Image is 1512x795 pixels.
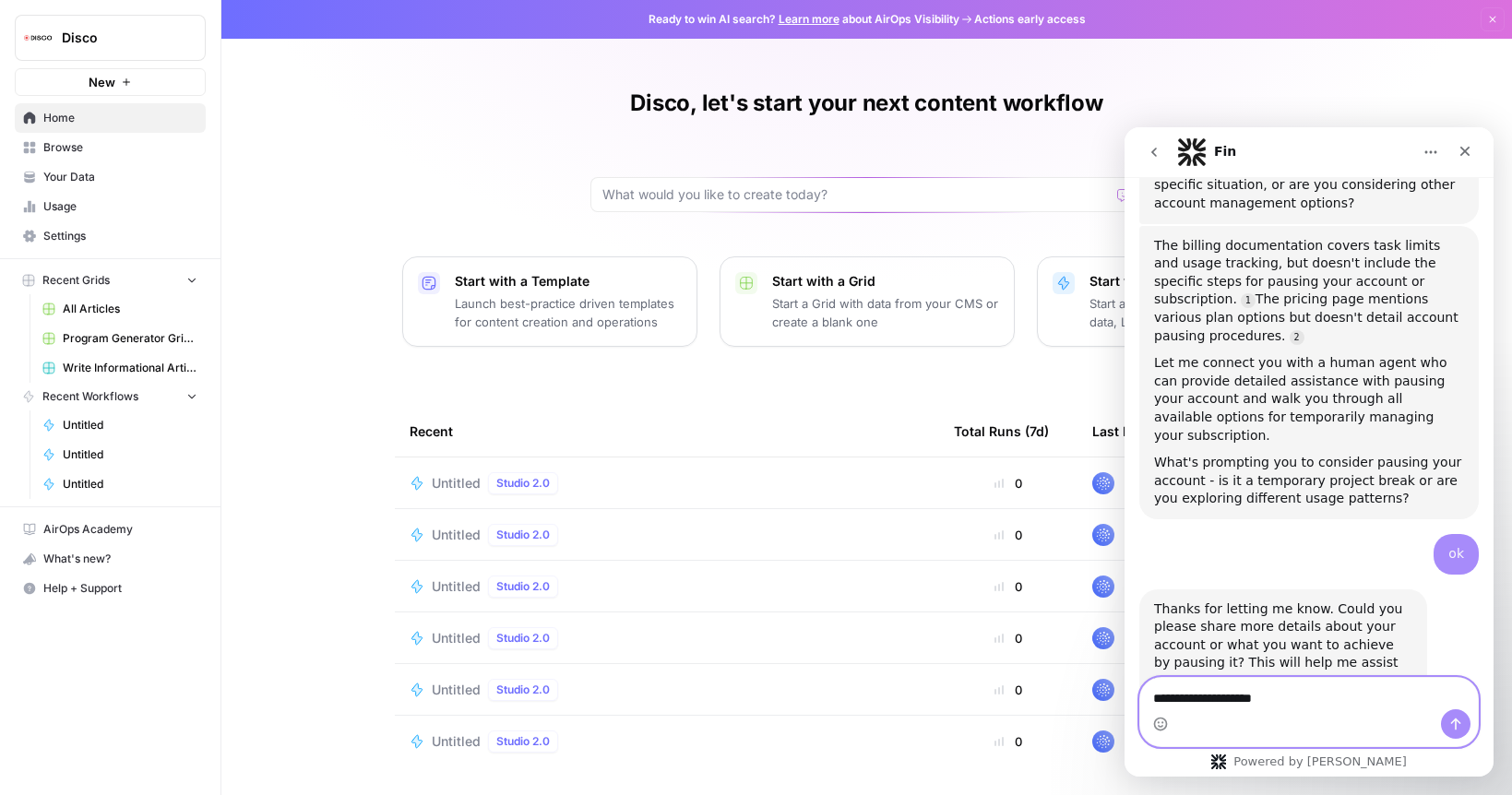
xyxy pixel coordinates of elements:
[496,527,550,543] span: Studio 2.0
[34,440,206,469] a: Untitled
[410,730,924,753] a: UntitledStudio 2.0
[432,681,481,699] span: Untitled
[410,406,924,457] div: Recent
[630,89,1102,118] h1: Disco, let's start your next content workflow
[63,360,197,376] span: Write Informational Articles
[43,228,197,244] span: Settings
[1092,627,1165,649] div: [DATE]
[43,110,197,126] span: Home
[649,11,959,28] span: Ready to win AI search? about AirOps Visibility
[15,103,206,133] a: Home
[15,267,206,294] button: Recent Grids
[63,301,197,317] span: All Articles
[954,732,1063,751] div: 0
[410,472,924,494] a: UntitledStudio 2.0
[496,475,550,492] span: Studio 2.0
[34,410,206,440] a: Untitled
[1092,406,1162,457] div: Last Edited
[1125,127,1494,777] iframe: Intercom live chat
[1092,575,1114,598] img: q3vgcbu4jiex05p6wkgvyh3x072h
[1092,730,1165,753] div: [DATE]
[720,256,1015,347] button: Start with a GridStart a Grid with data from your CMS or create a blank one
[43,139,197,156] span: Browse
[402,256,697,347] button: Start with a TemplateLaunch best-practice driven templates for content creation and operations
[1037,256,1332,347] button: Start with a WorkflowStart a Workflow that combines your data, LLMs and human review
[496,682,550,698] span: Studio 2.0
[779,12,839,26] a: Learn more
[602,185,1110,204] input: What would you like to create today?
[410,524,924,546] a: UntitledStudio 2.0
[15,192,206,221] a: Usage
[455,294,682,331] p: Launch best-practice driven templates for content creation and operations
[63,476,197,492] span: Untitled
[772,272,999,291] p: Start with a Grid
[496,578,550,595] span: Studio 2.0
[410,679,924,701] a: UntitledStudio 2.0
[1092,575,1165,598] div: [DATE]
[43,580,197,597] span: Help + Support
[15,221,206,251] a: Settings
[1092,627,1114,649] img: q3vgcbu4jiex05p6wkgvyh3x072h
[410,575,924,598] a: UntitledStudio 2.0
[15,383,206,410] button: Recent Workflows
[42,272,110,289] span: Recent Grids
[34,324,206,353] a: Program Generator Grid (1)
[432,629,481,647] span: Untitled
[1089,294,1316,331] p: Start a Workflow that combines your data, LLMs and human review
[43,198,197,215] span: Usage
[62,29,173,47] span: Disco
[1092,472,1165,494] div: [DATE]
[15,15,206,61] button: Workspace: Disco
[1092,679,1165,701] div: [DATE]
[455,272,682,291] p: Start with a Template
[410,627,924,649] a: UntitledStudio 2.0
[954,406,1049,457] div: Total Runs (7d)
[1092,472,1114,494] img: q3vgcbu4jiex05p6wkgvyh3x072h
[15,574,206,603] button: Help + Support
[42,388,138,405] span: Recent Workflows
[21,21,54,54] img: Disco Logo
[432,526,481,544] span: Untitled
[43,521,197,538] span: AirOps Academy
[34,353,206,383] a: Write Informational Articles
[496,630,550,647] span: Studio 2.0
[954,577,1063,596] div: 0
[1089,272,1316,291] p: Start with a Workflow
[954,526,1063,544] div: 0
[432,732,481,751] span: Untitled
[974,11,1086,28] span: Actions early access
[16,545,205,573] div: What's new?
[15,68,206,96] button: New
[432,474,481,492] span: Untitled
[954,681,1063,699] div: 0
[1092,524,1114,546] img: q3vgcbu4jiex05p6wkgvyh3x072h
[15,544,206,574] button: What's new?
[43,169,197,185] span: Your Data
[772,294,999,331] p: Start a Grid with data from your CMS or create a blank one
[432,577,481,596] span: Untitled
[496,733,550,750] span: Studio 2.0
[954,474,1063,492] div: 0
[15,162,206,192] a: Your Data
[1092,730,1114,753] img: q3vgcbu4jiex05p6wkgvyh3x072h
